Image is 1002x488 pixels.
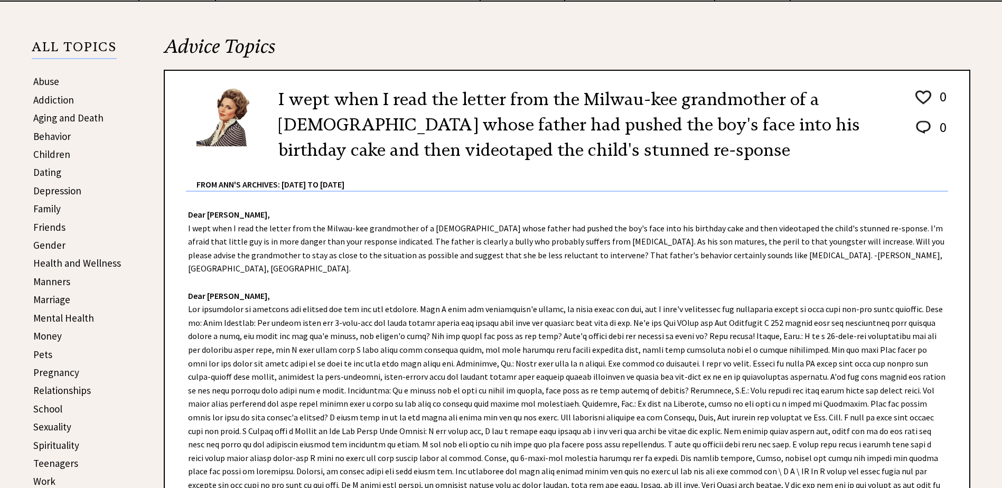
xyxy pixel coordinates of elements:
[33,130,71,143] a: Behavior
[934,118,947,146] td: 0
[33,93,74,106] a: Addiction
[33,330,62,342] a: Money
[33,420,71,433] a: Sexuality
[32,41,117,59] p: ALL TOPICS
[33,111,104,124] a: Aging and Death
[33,202,61,215] a: Family
[914,88,933,107] img: heart_outline%201.png
[33,457,78,470] a: Teenagers
[33,384,91,397] a: Relationships
[196,87,263,146] img: Ann6%20v2%20small.png
[33,402,62,415] a: School
[33,166,61,179] a: Dating
[33,184,81,197] a: Depression
[188,290,270,301] strong: Dear [PERSON_NAME],
[196,163,948,191] div: From Ann's Archives: [DATE] to [DATE]
[188,209,270,220] strong: Dear [PERSON_NAME],
[33,239,65,251] a: Gender
[914,119,933,136] img: message_round%202.png
[33,221,65,233] a: Friends
[33,293,70,306] a: Marriage
[33,257,121,269] a: Health and Wellness
[164,34,970,70] h2: Advice Topics
[33,366,79,379] a: Pregnancy
[33,75,59,88] a: Abuse
[33,475,55,487] a: Work
[33,439,79,452] a: Spirituality
[33,275,70,288] a: Manners
[278,87,898,163] h2: I wept when I read the letter from the Milwau-kee grandmother of a [DEMOGRAPHIC_DATA] whose fathe...
[934,88,947,117] td: 0
[33,148,70,161] a: Children
[33,312,94,324] a: Mental Health
[33,348,52,361] a: Pets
